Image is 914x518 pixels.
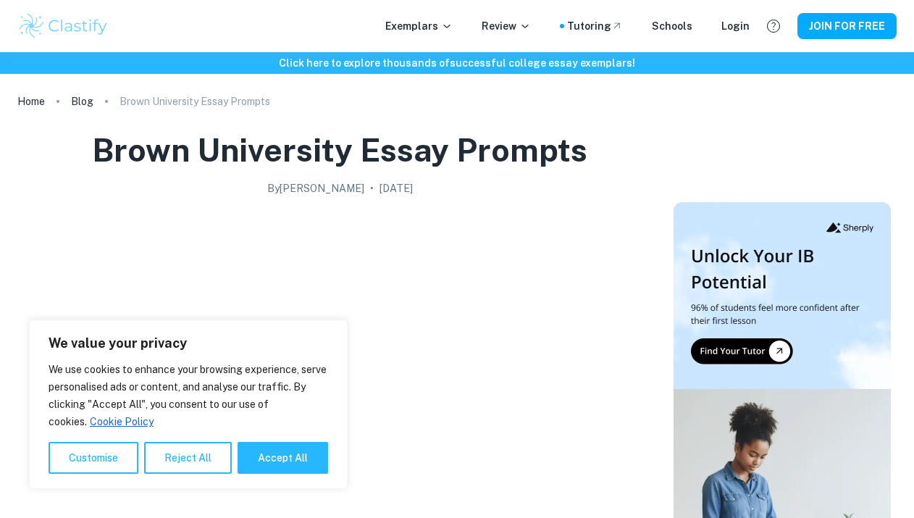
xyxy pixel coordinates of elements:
[17,12,109,41] img: Clastify logo
[29,319,348,489] div: We value your privacy
[89,415,154,428] a: Cookie Policy
[370,180,374,196] p: •
[721,18,750,34] a: Login
[652,18,692,34] a: Schools
[797,13,897,39] button: JOIN FOR FREE
[567,18,623,34] a: Tutoring
[50,202,629,492] img: Brown University Essay Prompts cover image
[267,180,364,196] h2: By [PERSON_NAME]
[385,18,453,34] p: Exemplars
[49,442,138,474] button: Customise
[482,18,531,34] p: Review
[3,55,911,71] h6: Click here to explore thousands of successful college essay exemplars !
[49,361,328,430] p: We use cookies to enhance your browsing experience, serve personalised ads or content, and analys...
[380,180,413,196] h2: [DATE]
[238,442,328,474] button: Accept All
[761,14,786,38] button: Help and Feedback
[120,93,270,109] p: Brown University Essay Prompts
[49,335,328,352] p: We value your privacy
[71,91,93,112] a: Blog
[17,91,45,112] a: Home
[92,129,587,172] h1: Brown University Essay Prompts
[144,442,232,474] button: Reject All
